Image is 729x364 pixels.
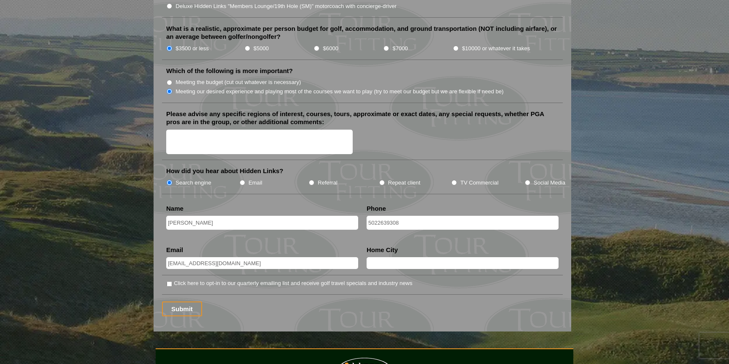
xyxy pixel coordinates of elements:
label: Phone [367,204,386,213]
label: Search engine [175,179,211,187]
label: Repeat client [388,179,421,187]
label: Referral [318,179,337,187]
label: Email [248,179,262,187]
label: TV Commercial [460,179,498,187]
label: Name [166,204,184,213]
label: What is a realistic, approximate per person budget for golf, accommodation, and ground transporta... [166,24,559,41]
label: $7000 [392,44,408,53]
label: Deluxe Hidden Links "Members Lounge/19th Hole (SM)" motorcoach with concierge-driver [175,2,397,11]
label: $10000 or whatever it takes [462,44,530,53]
label: $3500 or less [175,44,209,53]
label: Email [166,246,183,254]
label: Meeting the budget (cut out whatever is necessary) [175,78,301,87]
label: Meeting our desired experience and playing most of the courses we want to play (try to meet our b... [175,87,504,96]
label: How did you hear about Hidden Links? [166,167,283,175]
label: Home City [367,246,398,254]
label: Click here to opt-in to our quarterly emailing list and receive golf travel specials and industry... [174,279,412,288]
label: Social Media [534,179,565,187]
label: Please advise any specific regions of interest, courses, tours, approximate or exact dates, any s... [166,110,559,126]
input: Submit [162,302,202,316]
label: Which of the following is more important? [166,67,293,75]
label: $6000 [323,44,338,53]
label: $5000 [254,44,269,53]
